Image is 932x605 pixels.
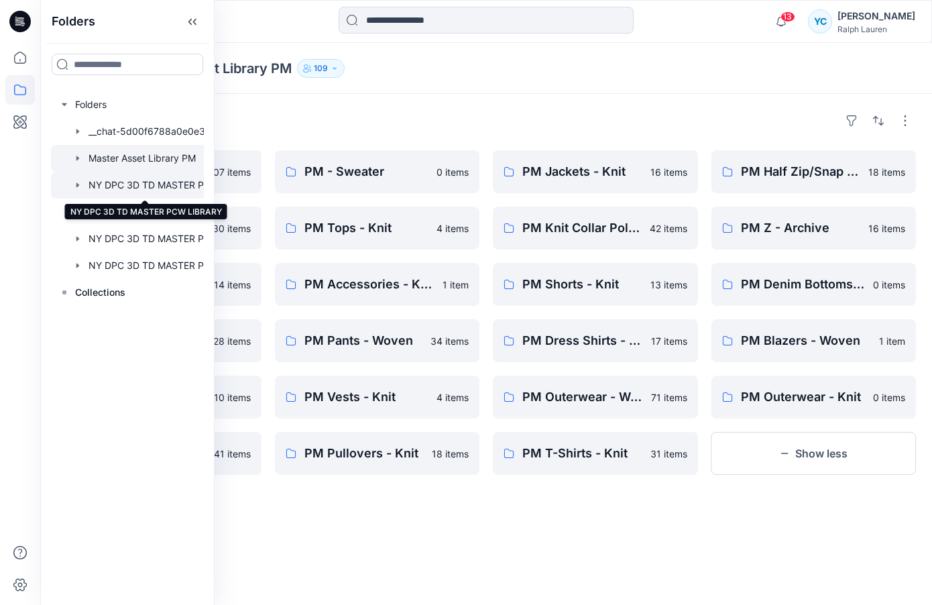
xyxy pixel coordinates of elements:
p: 0 items [873,390,905,404]
a: PM Dress Shirts - Woven17 items [493,319,698,362]
p: PM Outerwear - Knit [741,388,866,406]
a: PM Shorts - Knit13 items [493,263,698,306]
p: PM Shorts - Knit [522,275,642,294]
p: 71 items [651,390,687,404]
a: PM Blazers - Woven1 item [711,319,917,362]
p: 14 items [214,278,251,292]
p: PM T-Shirts - Knit [522,444,642,463]
button: Show less [711,432,917,475]
a: PM Outerwear - Knit0 items [711,376,917,419]
p: PM Outerwear - Woven/Skins [522,388,643,406]
p: 28 items [213,334,251,348]
a: PM Pullovers - Knit18 items [275,432,480,475]
span: 13 [780,11,795,22]
p: PM Half Zip/Snap Mock Neck Pullovers - Knit [741,162,861,181]
p: 30 items [213,221,251,235]
a: PM T-Shirts - Knit31 items [493,432,698,475]
div: YC [808,9,832,34]
button: 109 [297,59,345,78]
p: 18 items [868,165,905,179]
p: 1 item [443,278,469,292]
p: 34 items [430,334,469,348]
p: 18 items [432,447,469,461]
p: 17 items [651,334,687,348]
p: PM Pullovers - Knit [304,444,424,463]
p: PM Pants - Woven [304,331,423,350]
a: PM Pants - Woven34 items [275,319,480,362]
p: 42 items [650,221,687,235]
p: 107 items [209,165,251,179]
p: 13 items [650,278,687,292]
p: 31 items [650,447,687,461]
p: PM Blazers - Woven [741,331,872,350]
p: PM Knit Collar Polo Shirts - Knit [522,219,642,237]
p: 4 items [436,390,469,404]
p: Collections [75,284,125,300]
p: PM Dress Shirts - Woven [522,331,643,350]
p: 10 items [214,390,251,404]
p: PM Jackets - Knit [522,162,642,181]
a: PM Knit Collar Polo Shirts - Knit42 items [493,207,698,250]
p: PM Z - Archive [741,219,861,237]
div: Ralph Lauren [837,24,915,34]
p: 0 items [436,165,469,179]
p: 16 items [868,221,905,235]
a: PM - Sweater0 items [275,150,480,193]
a: PM Vests - Knit4 items [275,376,480,419]
a: PM Z - Archive16 items [711,207,917,250]
p: 41 items [214,447,251,461]
p: PM - Sweater [304,162,429,181]
p: 109 [314,61,328,76]
p: PM Denim Bottoms - Woven [741,275,866,294]
div: [PERSON_NAME] [837,8,915,24]
a: PM Denim Bottoms - Woven0 items [711,263,917,306]
a: PM Jackets - Knit16 items [493,150,698,193]
p: 0 items [873,278,905,292]
p: 1 item [879,334,905,348]
a: PM Tops - Knit4 items [275,207,480,250]
p: 4 items [436,221,469,235]
p: PM Tops - Knit [304,219,429,237]
a: PM Outerwear - Woven/Skins71 items [493,376,698,419]
a: PM Half Zip/Snap Mock Neck Pullovers - Knit18 items [711,150,917,193]
p: PM Accessories - Knit/Woven [304,275,435,294]
p: 16 items [650,165,687,179]
a: PM Accessories - Knit/Woven1 item [275,263,480,306]
p: PM Vests - Knit [304,388,429,406]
